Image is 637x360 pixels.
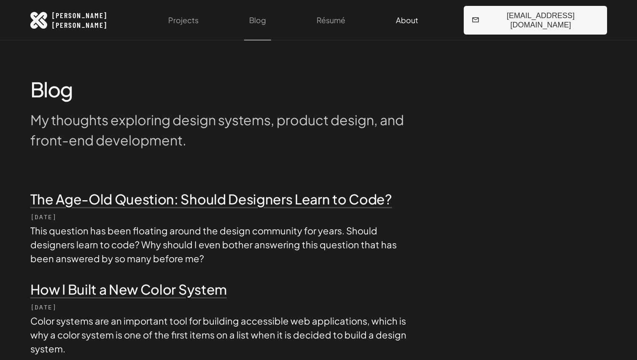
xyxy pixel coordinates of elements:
[30,212,408,221] p: [DATE]
[30,281,408,298] a: How I Built a New Color System
[471,11,599,30] span: [EMAIL_ADDRESS][DOMAIN_NAME]
[30,77,408,102] h1: Blog
[52,11,108,30] span: [PERSON_NAME] [PERSON_NAME]
[30,314,408,356] p: Color systems are an important tool for building accessible web applications, which is why a colo...
[30,11,108,30] a: [PERSON_NAME][PERSON_NAME]
[30,303,408,312] p: [DATE]
[30,224,408,266] p: This question has been floating around the design community for years. Should designers learn to ...
[464,6,607,35] button: [EMAIL_ADDRESS][DOMAIN_NAME]
[30,110,408,150] p: My thoughts exploring design systems, product design, and front-end development.
[30,191,408,207] a: The Age-Old Question: Should Designers Learn to Code?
